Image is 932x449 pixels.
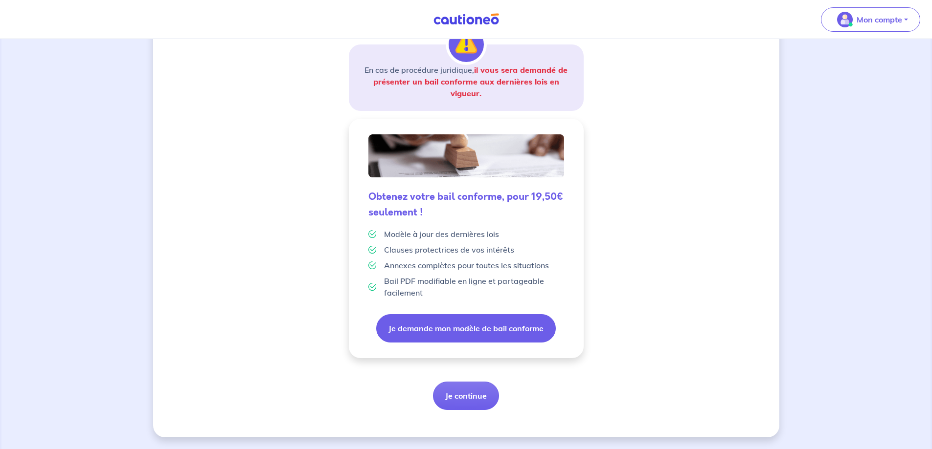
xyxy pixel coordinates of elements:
[433,382,499,410] button: Je continue
[368,189,564,220] h5: Obtenez votre bail conforme, pour 19,50€ seulement !
[376,314,556,342] button: Je demande mon modèle de bail conforme
[384,228,499,240] p: Modèle à jour des dernières lois
[837,12,853,27] img: illu_account_valid_menu.svg
[857,14,902,25] p: Mon compte
[430,13,503,25] img: Cautioneo
[449,27,484,62] img: illu_alert.svg
[373,65,568,98] strong: il vous sera demandé de présenter un bail conforme aux dernières lois en vigueur.
[384,259,549,271] p: Annexes complètes pour toutes les situations
[821,7,920,32] button: illu_account_valid_menu.svgMon compte
[384,244,514,256] p: Clauses protectrices de vos intérêts
[384,275,564,299] p: Bail PDF modifiable en ligne et partageable facilement
[361,64,572,99] p: En cas de procédure juridique,
[368,134,564,177] img: valid-lease.png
